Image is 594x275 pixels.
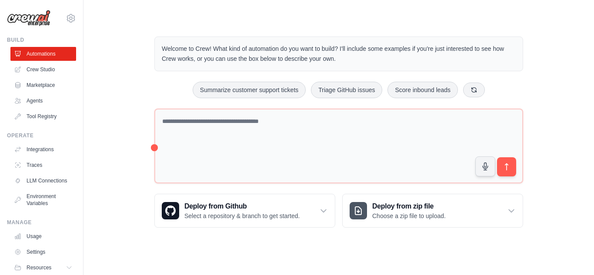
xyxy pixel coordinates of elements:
[27,264,51,271] span: Resources
[10,189,76,210] a: Environment Variables
[10,261,76,275] button: Resources
[387,82,458,98] button: Score inbound leads
[372,212,446,220] p: Choose a zip file to upload.
[311,82,382,98] button: Triage GitHub issues
[162,44,516,64] p: Welcome to Crew! What kind of automation do you want to build? I'll include some examples if you'...
[10,142,76,156] a: Integrations
[10,47,76,61] a: Automations
[372,201,446,212] h3: Deploy from zip file
[7,10,50,27] img: Logo
[7,132,76,139] div: Operate
[10,245,76,259] a: Settings
[10,63,76,76] a: Crew Studio
[10,174,76,188] a: LLM Connections
[10,78,76,92] a: Marketplace
[10,229,76,243] a: Usage
[7,219,76,226] div: Manage
[184,201,300,212] h3: Deploy from Github
[10,158,76,172] a: Traces
[193,82,306,98] button: Summarize customer support tickets
[7,36,76,43] div: Build
[184,212,300,220] p: Select a repository & branch to get started.
[10,109,76,123] a: Tool Registry
[10,94,76,108] a: Agents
